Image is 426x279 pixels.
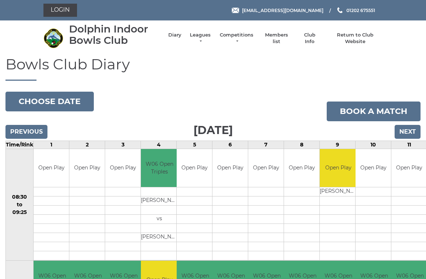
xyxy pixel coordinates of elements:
td: Open Play [177,149,212,187]
td: 3 [105,141,141,149]
img: Dolphin Indoor Bowls Club [43,28,64,48]
td: [PERSON_NAME] [141,233,178,242]
a: Book a match [327,102,421,121]
td: Open Play [248,149,284,187]
img: Phone us [337,7,342,13]
td: 6 [212,141,248,149]
td: 8 [284,141,320,149]
a: Club Info [299,32,320,45]
td: Open Play [105,149,141,187]
td: Open Play [34,149,69,187]
a: Phone us 01202 675551 [336,7,375,14]
a: Login [43,4,77,17]
td: Open Play [212,149,248,187]
a: Return to Club Website [327,32,383,45]
td: 5 [177,141,212,149]
td: 1 [34,141,69,149]
td: 10 [356,141,391,149]
td: 4 [141,141,177,149]
a: Members list [261,32,292,45]
td: 9 [320,141,356,149]
td: [PERSON_NAME] [141,196,178,206]
a: Competitions [219,32,254,45]
td: Open Play [284,149,319,187]
a: Diary [168,32,181,38]
td: W06 Open Triples [141,149,178,187]
img: Email [232,8,239,13]
span: [EMAIL_ADDRESS][DOMAIN_NAME] [242,7,323,13]
input: Previous [5,125,47,139]
td: 2 [69,141,105,149]
td: Open Play [320,149,357,187]
td: 7 [248,141,284,149]
input: Next [395,125,421,139]
td: Time/Rink [6,141,34,149]
a: Leagues [189,32,212,45]
td: 08:30 to 09:25 [6,149,34,261]
td: Open Play [356,149,391,187]
h1: Bowls Club Diary [5,56,421,81]
span: 01202 675551 [346,7,375,13]
td: [PERSON_NAME] [320,187,357,196]
td: vs [141,215,178,224]
a: Email [EMAIL_ADDRESS][DOMAIN_NAME] [232,7,323,14]
div: Dolphin Indoor Bowls Club [69,23,161,46]
button: Choose date [5,92,94,111]
td: Open Play [69,149,105,187]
